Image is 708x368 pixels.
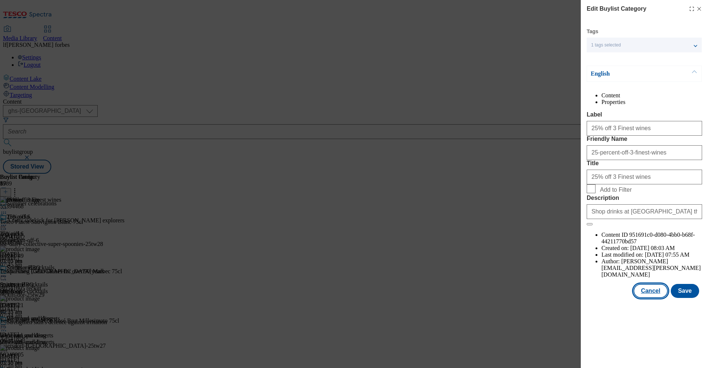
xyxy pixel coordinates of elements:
li: Content ID [601,232,702,245]
input: Enter Label [587,121,702,136]
span: Add to Filter [600,187,632,193]
span: 1 tags selected [591,42,621,48]
label: Tags [587,29,598,34]
span: 951691c0-d080-4bb0-b68f-44211770bd57 [601,232,695,244]
span: [DATE] 07:55 AM [645,251,690,258]
li: Last modified on: [601,251,702,258]
span: [DATE] 08:03 AM [630,245,675,251]
h4: Edit Buylist Category [587,4,646,13]
button: Save [671,284,699,298]
label: Friendly Name [587,136,702,142]
input: Enter Description [587,204,702,219]
label: Title [587,160,702,167]
label: Label [587,111,702,118]
label: Description [587,195,702,201]
input: Enter Title [587,170,702,184]
button: 1 tags selected [587,38,702,52]
span: [PERSON_NAME][EMAIL_ADDRESS][PERSON_NAME][DOMAIN_NAME] [601,258,701,278]
li: Created on: [601,245,702,251]
li: Content [601,92,702,99]
li: Author: [601,258,702,278]
li: Properties [601,99,702,105]
input: Enter Friendly Name [587,145,702,160]
p: English [591,70,668,77]
button: Cancel [634,284,667,298]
